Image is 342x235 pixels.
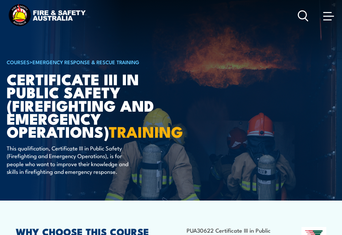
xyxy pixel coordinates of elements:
[7,144,129,175] p: This qualification, Certificate III in Public Safety (Firefighting and Emergency Operations), is ...
[7,72,172,138] h1: Certificate III in Public Safety (Firefighting and Emergency Operations)
[109,120,183,143] strong: TRAINING
[7,58,29,66] a: COURSES
[7,58,172,66] h6: >
[32,58,139,66] a: Emergency Response & Rescue Training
